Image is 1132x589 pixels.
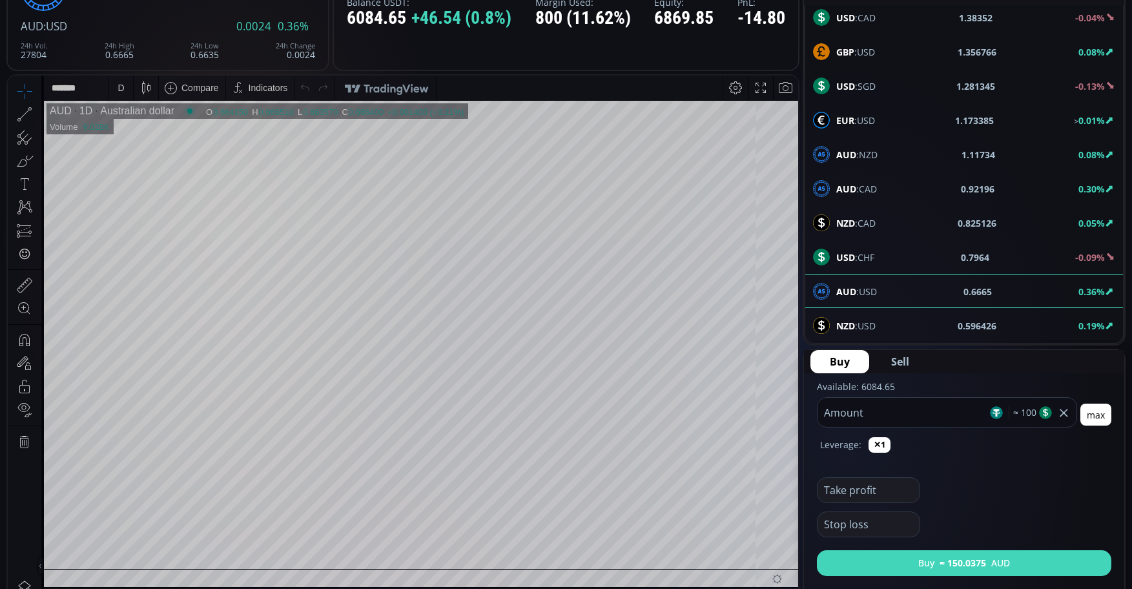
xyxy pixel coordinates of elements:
div: 1d [146,519,156,530]
span: > [1074,116,1078,127]
span: :CAD [836,182,877,196]
div: D [110,7,116,17]
div: +0.001400 (+0.21%) [380,32,457,41]
div: 27804 [21,42,48,59]
b: 0.825126 [958,216,996,230]
div: 0.6635 [190,42,219,59]
button: Sell [872,350,929,373]
div: 0.666510 [251,32,286,41]
div: 9.028K [75,46,101,56]
b: NZD [836,320,855,332]
b: ≈ 150.0375 [940,556,986,570]
div: O [198,32,205,41]
b: 1.11734 [962,148,995,161]
div: 1y [65,519,75,530]
label: Leverage: [820,438,861,451]
span: :USD [43,19,67,34]
div: 24h Vol. [21,42,48,50]
b: GBP [836,46,854,58]
b: 0.05% [1078,217,1105,229]
button: 04:19:05 (UTC) [639,512,710,537]
span: Sell [891,354,909,369]
div: 24h Low [190,42,219,50]
b: 0.596426 [958,319,996,333]
b: 1.356766 [958,45,996,59]
div: log [745,519,757,530]
b: 0.01% [1078,114,1105,127]
div:  [12,172,22,185]
div: 24h High [105,42,134,50]
div: H [244,32,251,41]
span: :NZD [836,148,878,161]
b: AUD [836,149,856,161]
div: Toggle Auto Scale [761,512,788,537]
div: Hide Drawings Toolbar [30,482,36,499]
button: Buy [810,350,869,373]
div: 6869.85 [654,8,714,28]
div: Volume [42,46,70,56]
b: 1.281345 [956,79,995,93]
div: 1m [105,519,118,530]
div: Market open [176,30,188,41]
b: 0.92196 [961,182,994,196]
span: AUD [21,19,43,34]
span: :CAD [836,216,876,230]
b: -0.04% [1075,12,1105,24]
div: 5y [46,519,56,530]
div: 0.6665 [105,42,134,59]
div: Toggle Log Scale [740,512,761,537]
div: Compare [174,7,211,17]
span: :SGD [836,79,876,93]
b: USD [836,12,855,24]
label: Available: 6084.65 [817,380,895,393]
div: -14.80 [737,8,785,28]
b: AUD [836,183,856,195]
b: 0.19% [1078,320,1105,332]
span: +46.54 (0.8%) [411,8,511,28]
span: 0.36% [278,21,309,32]
b: 0.30% [1078,183,1105,195]
b: EUR [836,114,854,127]
span: 0.0024 [236,21,271,32]
div: C [334,32,340,41]
b: USD [836,80,855,92]
b: 0.08% [1078,46,1105,58]
div: 6084.65 [347,8,511,28]
button: Buy≈ 150.0375AUD [817,550,1111,576]
div: 5d [127,519,138,530]
b: -0.09% [1075,251,1105,263]
div: Toggle Percentage [722,512,740,537]
b: 1.173385 [955,114,994,127]
div: Indicators [241,7,280,17]
div: 0.0024 [276,42,315,59]
span: :CHF [836,251,874,264]
div: 3m [84,519,96,530]
span: :CAD [836,11,876,25]
div: 0.666400 [341,32,376,41]
b: NZD [836,217,855,229]
div: L [290,32,295,41]
span: :USD [836,114,875,127]
div: 24h Change [276,42,315,50]
div: AUD [42,30,64,41]
span: :USD [836,45,875,59]
b: 1.38352 [959,11,993,25]
div: 0.663570 [295,32,330,41]
b: -0.13% [1075,80,1105,92]
button: max [1080,404,1111,426]
span: :USD [836,319,876,333]
span: ≈ 100 [1009,406,1036,419]
div: 1D [64,30,85,41]
div: Australian dollar [85,30,167,41]
button: ✕1 [869,437,890,453]
div: Go to [173,512,194,537]
span: 04:19:05 (UTC) [643,519,705,530]
div: 800 (11.62%) [535,8,631,28]
b: 0.7964 [961,251,989,264]
b: USD [836,251,855,263]
div: auto [766,519,783,530]
span: Buy [830,354,850,369]
div: 0.664150 [205,32,240,41]
b: 0.08% [1078,149,1105,161]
